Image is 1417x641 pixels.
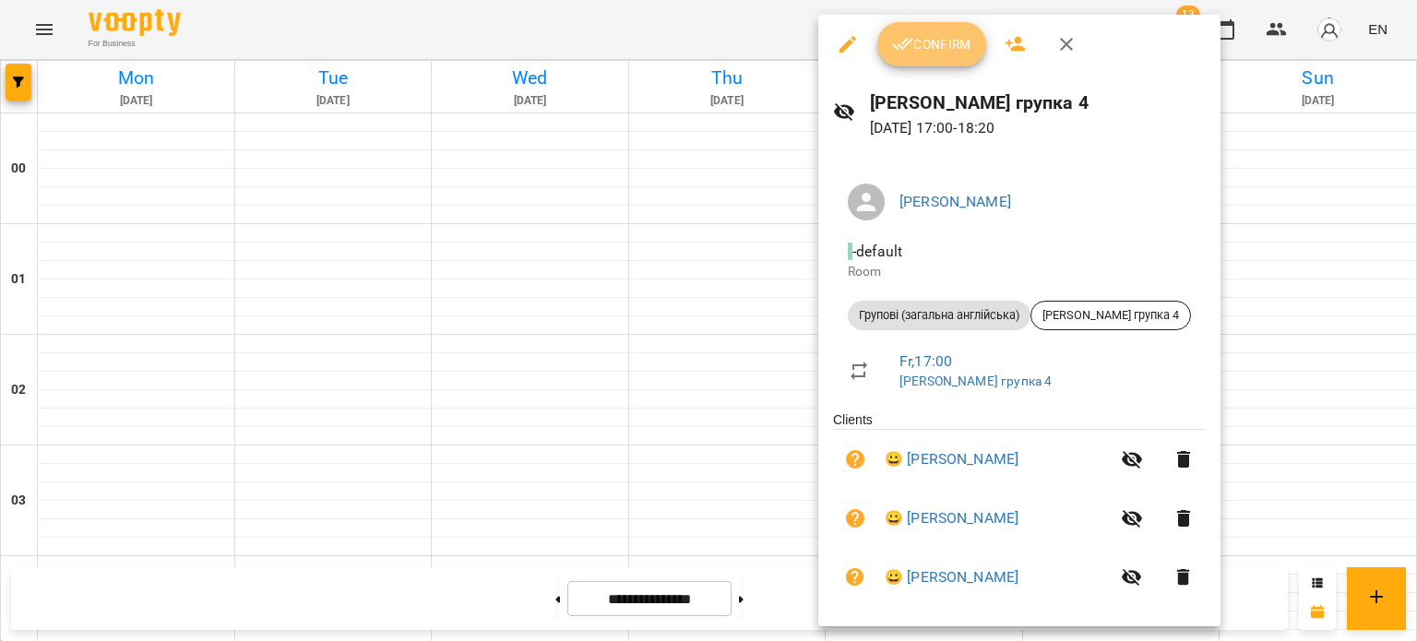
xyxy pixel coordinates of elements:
span: - default [848,243,906,260]
span: Групові (загальна англійська) [848,307,1030,324]
span: [PERSON_NAME] групка 4 [1031,307,1190,324]
a: 😀 [PERSON_NAME] [885,566,1018,588]
h6: [PERSON_NAME] групка 4 [870,89,1206,117]
button: Unpaid. Bill the attendance? [833,555,877,599]
a: [PERSON_NAME] [899,193,1011,210]
button: Confirm [877,22,986,66]
a: [PERSON_NAME] групка 4 [899,374,1052,388]
a: 😀 [PERSON_NAME] [885,507,1018,529]
a: 😀 [PERSON_NAME] [885,448,1018,470]
p: [DATE] 17:00 - 18:20 [870,117,1206,139]
button: Unpaid. Bill the attendance? [833,496,877,540]
p: Room [848,263,1191,281]
a: Fr , 17:00 [899,352,952,370]
button: Unpaid. Bill the attendance? [833,437,877,481]
span: Confirm [892,33,971,55]
div: [PERSON_NAME] групка 4 [1030,301,1191,330]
